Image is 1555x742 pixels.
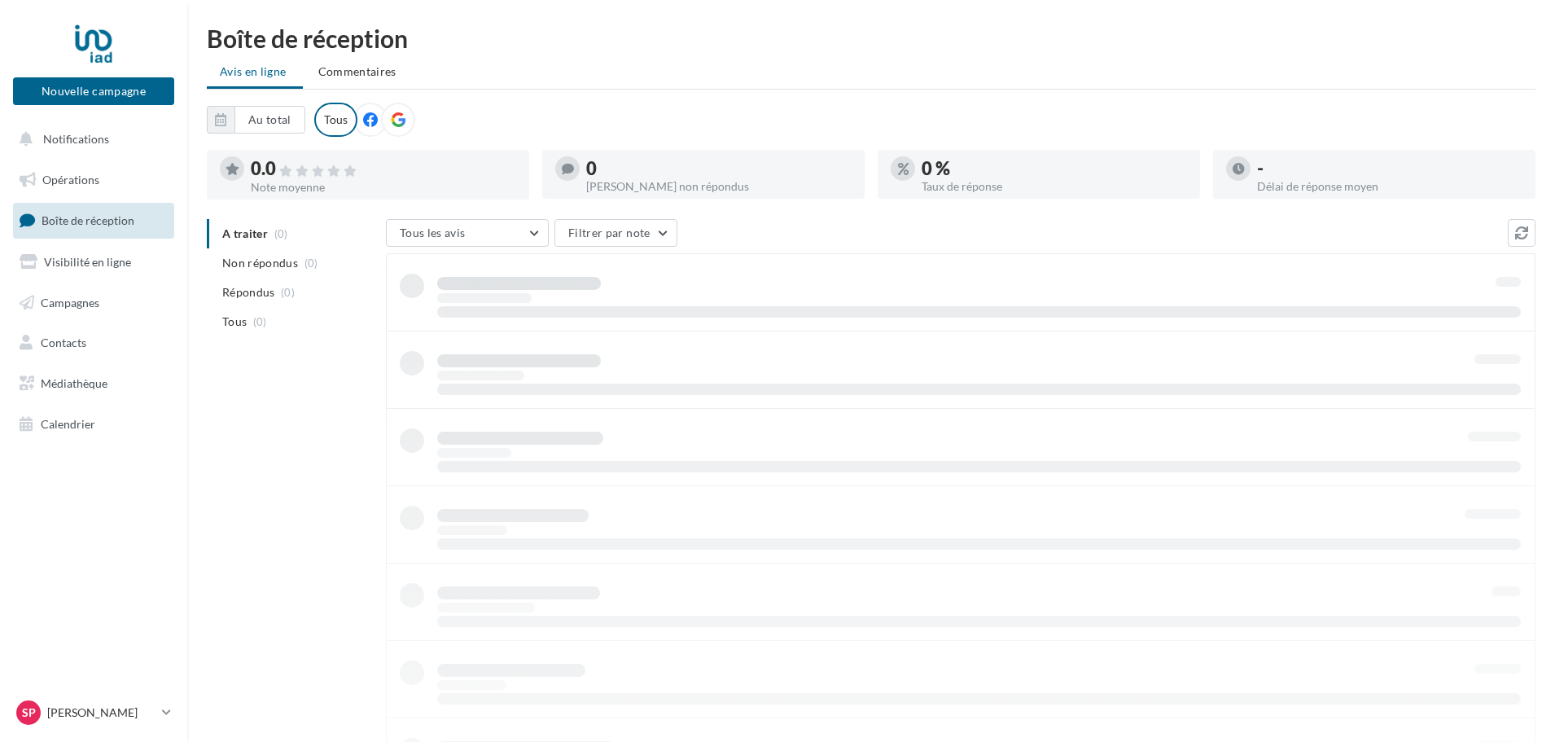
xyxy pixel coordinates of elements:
span: Tous [222,314,247,330]
a: Campagnes [10,286,177,320]
div: [PERSON_NAME] non répondus [586,181,852,192]
span: Sp [22,705,36,721]
span: Visibilité en ligne [44,255,131,269]
a: Contacts [10,326,177,360]
a: Opérations [10,163,177,197]
div: Taux de réponse [922,181,1187,192]
button: Nouvelle campagne [13,77,174,105]
a: Visibilité en ligne [10,245,177,279]
div: 0 % [922,160,1187,178]
a: Calendrier [10,407,177,441]
a: Boîte de réception [10,203,177,238]
div: 0.0 [251,160,516,178]
span: (0) [253,315,267,328]
span: Répondus [222,284,275,301]
span: Notifications [43,132,109,146]
div: 0 [586,160,852,178]
div: Note moyenne [251,182,516,193]
span: (0) [304,257,318,270]
span: Calendrier [41,417,95,431]
p: [PERSON_NAME] [47,705,155,721]
div: Boîte de réception [207,26,1535,50]
span: Non répondus [222,255,298,271]
span: Boîte de réception [42,213,134,227]
span: Contacts [41,336,86,349]
span: Campagnes [41,295,99,309]
button: Au total [234,106,305,134]
span: Médiathèque [41,376,107,390]
button: Au total [207,106,305,134]
div: Délai de réponse moyen [1257,181,1522,192]
a: Sp [PERSON_NAME] [13,697,174,728]
span: Opérations [42,173,99,187]
div: - [1257,160,1522,178]
a: Médiathèque [10,367,177,401]
div: Tous [314,103,357,137]
button: Notifications [10,122,171,156]
span: Commentaires [318,64,396,78]
span: (0) [281,286,295,299]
